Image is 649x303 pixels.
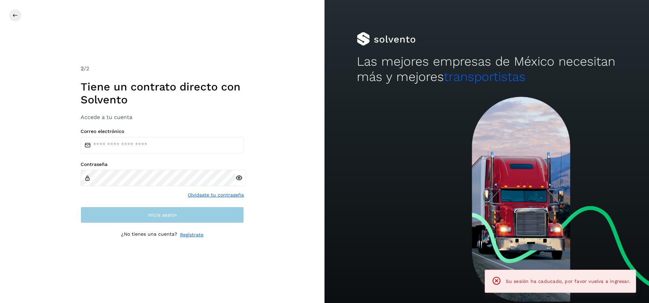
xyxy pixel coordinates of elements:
h3: Accede a tu cuenta [81,114,244,120]
label: Contraseña [81,162,244,167]
a: Olvidaste tu contraseña [188,191,244,199]
span: Inicia sesión [148,213,177,217]
span: Su sesión ha caducado, por favor vuelva a ingresar. [506,279,630,284]
span: transportistas [444,69,526,84]
p: ¿No tienes una cuenta? [121,231,177,238]
button: Inicia sesión [81,207,244,223]
div: /2 [81,65,244,73]
a: Regístrate [180,231,203,238]
h2: Las mejores empresas de México necesitan más y mejores [357,54,616,84]
h1: Tiene un contrato directo con Solvento [81,80,244,106]
span: 2 [81,65,84,72]
label: Correo electrónico [81,129,244,134]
